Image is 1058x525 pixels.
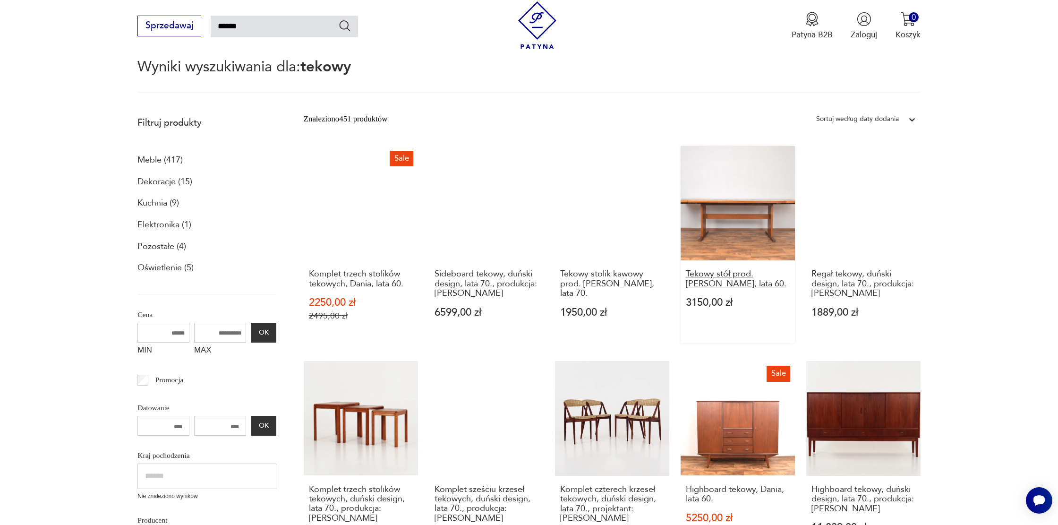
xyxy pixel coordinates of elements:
a: Meble (417) [137,152,183,168]
a: Kuchnia (9) [137,195,179,211]
p: Datowanie [137,402,276,414]
h3: Sideboard tekowy, duński design, lata 70., produkcja: [PERSON_NAME] [435,269,538,298]
a: SaleKomplet trzech stolików tekowych, Dania, lata 60.Komplet trzech stolików tekowych, Dania, lat... [304,146,418,343]
p: 5250,00 zł [686,513,790,523]
img: Ikonka użytkownika [857,12,871,26]
span: tekowy [300,57,351,77]
button: 0Koszyk [896,12,921,40]
div: 0 [909,12,919,22]
h3: Komplet trzech stolików tekowych, duński design, lata 70., produkcja: [PERSON_NAME] [309,485,413,524]
a: Sideboard tekowy, duński design, lata 70., produkcja: WestergaardSideboard tekowy, duński design,... [429,146,544,343]
img: Ikona medalu [805,12,819,26]
a: Tekowy stół prod. Gangso Mobler, Dania, lata 60.Tekowy stół prod. [PERSON_NAME], lata 60.3150,00 zł [681,146,795,343]
h3: Regał tekowy, duński design, lata 70., produkcja: [PERSON_NAME] [811,269,915,298]
button: Patyna B2B [792,12,833,40]
button: OK [251,323,276,343]
iframe: Smartsupp widget button [1026,487,1052,514]
div: Znaleziono 451 produktów [304,113,388,125]
h3: Tekowy stół prod. [PERSON_NAME], lata 60. [686,269,790,289]
h3: Komplet sześciu krzeseł tekowych, duński design, lata 70., produkcja: [PERSON_NAME] [435,485,538,524]
a: Dekoracje (15) [137,174,192,190]
a: Ikona medaluPatyna B2B [792,12,833,40]
img: Ikona koszyka [901,12,915,26]
h3: Komplet czterech krzeseł tekowych, duński design, lata 70., projektant: [PERSON_NAME] [560,485,664,524]
h3: Highboard tekowy, duński design, lata 70., produkcja: [PERSON_NAME] [811,485,915,514]
p: 1950,00 zł [560,308,664,318]
h3: Komplet trzech stolików tekowych, Dania, lata 60. [309,269,413,289]
a: Elektronika (1) [137,217,191,233]
h3: Tekowy stolik kawowy prod. [PERSON_NAME], lata 70. [560,269,664,298]
a: Tekowy stolik kawowy prod. Dyrlund, Dania, lata 70.Tekowy stolik kawowy prod. [PERSON_NAME], lata... [555,146,669,343]
button: Zaloguj [851,12,877,40]
a: Pozostałe (4) [137,239,186,255]
label: MIN [137,343,189,361]
p: Koszyk [896,29,921,40]
p: 3150,00 zł [686,298,790,308]
p: 6599,00 zł [435,308,538,318]
button: Szukaj [338,19,352,33]
label: MAX [194,343,246,361]
p: 1889,00 zł [811,308,915,318]
a: Oświetlenie (5) [137,260,194,276]
p: Filtruj produkty [137,117,276,129]
p: 2495,00 zł [309,311,413,321]
p: Promocja [155,374,184,386]
p: Wyniki wyszukiwania dla: [137,60,921,93]
img: Patyna - sklep z meblami i dekoracjami vintage [513,1,561,49]
button: Sprzedawaj [137,16,201,36]
div: Sortuj według daty dodania [816,113,899,125]
a: Sprzedawaj [137,23,201,30]
p: 2250,00 zł [309,298,413,308]
p: Patyna B2B [792,29,833,40]
p: Zaloguj [851,29,877,40]
a: Regał tekowy, duński design, lata 70., produkcja: DaniaRegał tekowy, duński design, lata 70., pro... [806,146,921,343]
button: OK [251,416,276,436]
h3: Highboard tekowy, Dania, lata 60. [686,485,790,504]
p: Kraj pochodzenia [137,449,276,462]
p: Cena [137,309,276,321]
p: Nie znaleziono wyników [137,492,276,501]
